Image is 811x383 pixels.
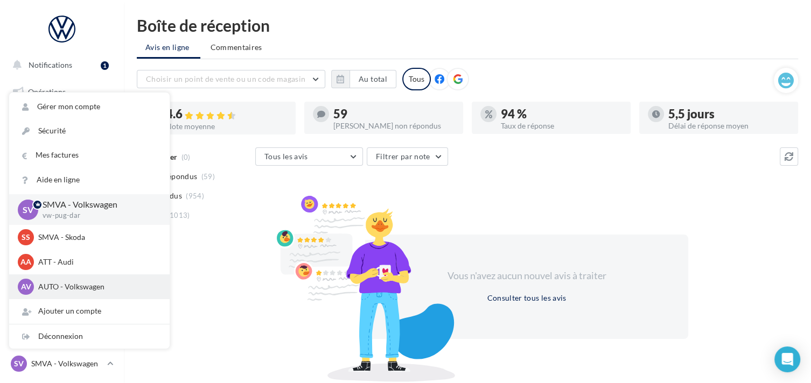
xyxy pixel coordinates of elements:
[43,198,152,211] p: SMVA - Volkswagen
[28,87,66,96] span: Opérations
[349,70,396,88] button: Au total
[23,203,33,216] span: SV
[31,358,103,369] p: SMVA - Volkswagen
[333,122,455,130] div: [PERSON_NAME] non répondus
[402,68,431,90] div: Tous
[9,353,115,374] a: SV SMVA - Volkswagen
[38,257,157,267] p: ATT - Audi
[211,42,262,52] span: Commentaires
[167,211,190,219] span: (1013)
[9,95,170,119] a: Gérer mon compte
[9,168,170,192] a: Aide en ligne
[6,242,117,265] a: Calendrier
[43,211,152,221] p: vw-pug-dar
[166,108,287,120] div: 4.6
[501,122,622,130] div: Taux de réponse
[6,188,117,211] a: Contacts
[9,324,170,349] div: Déconnexion
[14,358,24,369] span: SV
[6,81,117,103] a: Opérations
[6,268,117,300] a: ASSETS PERSONNALISABLES
[9,299,170,323] div: Ajouter un compte
[367,147,448,166] button: Filtrer par note
[20,257,31,267] span: AA
[38,281,157,292] p: AUTO - Volkswagen
[333,108,455,120] div: 59
[101,61,109,70] div: 1
[6,107,117,130] a: Boîte de réception
[331,70,396,88] button: Au total
[668,122,789,130] div: Délai de réponse moyen
[38,232,157,243] p: SMVA - Skoda
[264,152,308,161] span: Tous les avis
[255,147,363,166] button: Tous les avis
[6,162,117,185] a: Campagnes
[146,74,305,83] span: Choisir un point de vente ou un code magasin
[201,172,215,181] span: (59)
[166,123,287,130] div: Note moyenne
[21,281,31,292] span: AV
[22,232,30,243] span: SS
[9,119,170,143] a: Sécurité
[137,17,798,33] div: Boîte de réception
[774,346,800,372] div: Open Intercom Messenger
[6,54,113,76] button: Notifications 1
[29,60,72,69] span: Notifications
[668,108,789,120] div: 5,5 jours
[501,108,622,120] div: 94 %
[147,171,197,182] span: Non répondus
[9,143,170,167] a: Mes factures
[6,215,117,238] a: Médiathèque
[434,269,619,283] div: Vous n'avez aucun nouvel avis à traiter
[6,135,117,158] a: Visibilité en ligne
[483,292,570,304] button: Consulter tous les avis
[186,191,204,200] span: (954)
[137,70,325,88] button: Choisir un point de vente ou un code magasin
